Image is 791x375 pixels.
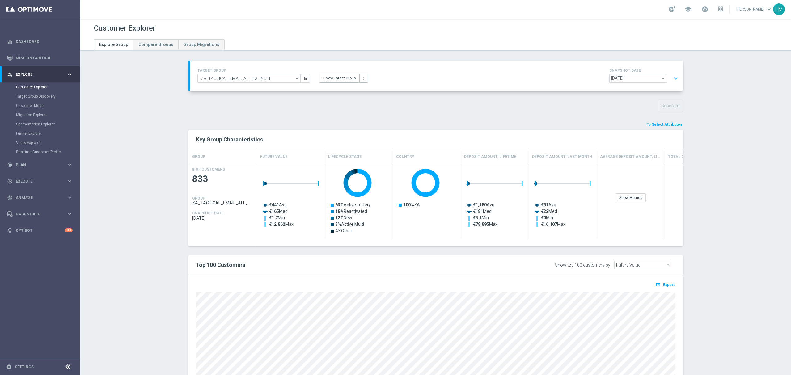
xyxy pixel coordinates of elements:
[16,150,64,154] a: Realtime Customer Profile
[532,151,592,162] h4: Deposit Amount, Last Month
[7,211,67,217] div: Data Studio
[16,138,80,147] div: Visits Explorer
[616,193,646,202] div: Show Metrics
[7,179,73,184] button: play_circle_outline Execute keyboard_arrow_right
[600,151,660,162] h4: Average Deposit Amount, Lifetime
[192,196,205,200] h4: GROUP
[16,112,64,117] a: Migration Explorer
[335,209,344,214] tspan: 18%
[16,163,67,167] span: Plan
[188,164,256,239] div: Press SPACE to select this row.
[67,162,73,168] i: keyboard_arrow_right
[67,211,73,217] i: keyboard_arrow_right
[192,151,205,162] h4: GROUP
[541,209,548,214] tspan: €22
[766,6,772,13] span: keyboard_arrow_down
[655,280,675,289] button: open_in_browser Export
[7,228,73,233] button: lightbulb Optibot +10
[7,179,13,184] i: play_circle_outline
[473,222,489,227] tspan: €78,895
[319,74,359,82] button: + New Target Group
[335,202,371,207] text: Active Lottery
[269,202,279,207] tspan: €441
[16,147,80,157] div: Realtime Customer Profile
[16,82,80,92] div: Customer Explorer
[328,151,362,162] h4: Lifecycle Stage
[335,215,344,220] tspan: 12%
[16,140,64,145] a: Visits Explorer
[94,24,155,33] h1: Customer Explorer
[464,151,516,162] h4: Deposit Amount, Lifetime
[473,215,489,220] text: Min
[99,42,128,47] span: Explore Group
[16,50,73,66] a: Mission Control
[541,202,556,207] text: Avg
[7,50,73,66] div: Mission Control
[658,100,683,112] button: Generate
[335,228,352,233] text: Other
[16,103,64,108] a: Customer Model
[7,72,13,77] i: person_search
[473,215,482,220] tspan: €5.1
[192,216,253,221] span: 2025-09-14
[403,202,414,207] tspan: 100%
[16,85,64,90] a: Customer Explorer
[473,202,487,207] tspan: €1,180
[196,261,472,269] h2: Top 100 Customers
[16,129,80,138] div: Funnel Explorer
[138,42,173,47] span: Compare Groups
[609,68,680,73] h4: SNAPSHOT DATE
[335,222,341,227] tspan: 3%
[269,215,278,220] tspan: €1.7
[269,209,279,214] tspan: €165
[16,110,80,120] div: Migration Explorer
[7,179,67,184] div: Execute
[269,209,288,214] text: Med
[269,215,285,220] text: Min
[396,151,414,162] h4: Country
[16,92,80,101] div: Target Group Discovery
[7,212,73,217] div: Data Studio keyboard_arrow_right
[16,179,67,183] span: Execute
[260,151,287,162] h4: Future Value
[7,39,13,44] i: equalizer
[67,195,73,200] i: keyboard_arrow_right
[773,3,785,15] div: LM
[652,122,682,127] span: Select Attributes
[7,72,73,77] button: person_search Explore keyboard_arrow_right
[663,283,675,287] span: Export
[16,94,64,99] a: Target Group Discovery
[7,39,73,44] button: equalizer Dashboard
[16,120,80,129] div: Segmentation Explorer
[541,215,546,220] tspan: €0
[473,209,483,214] tspan: €181
[7,162,13,168] i: gps_fixed
[646,121,683,128] button: playlist_add_check Select Attributes
[646,122,651,127] i: playlist_add_check
[192,167,225,171] h4: # OF CUSTOMERS
[7,162,73,167] button: gps_fixed Plan keyboard_arrow_right
[7,228,13,233] i: lightbulb
[335,222,364,227] text: Active Multi
[473,222,497,227] text: Max
[16,101,80,110] div: Customer Model
[473,209,492,214] text: Med
[16,212,67,216] span: Data Studio
[15,365,34,369] a: Settings
[6,364,12,370] i: settings
[269,222,285,227] tspan: €12,862
[65,228,73,232] div: +10
[335,228,341,233] tspan: 4%
[335,215,352,220] text: New
[192,173,253,185] span: 833
[736,5,773,14] a: [PERSON_NAME]keyboard_arrow_down
[269,202,287,207] text: Avg
[541,209,557,214] text: Med
[7,222,73,238] div: Optibot
[656,282,662,287] i: open_in_browser
[668,151,708,162] h4: Total GGR, Lifetime
[67,178,73,184] i: keyboard_arrow_right
[362,76,366,80] i: more_vert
